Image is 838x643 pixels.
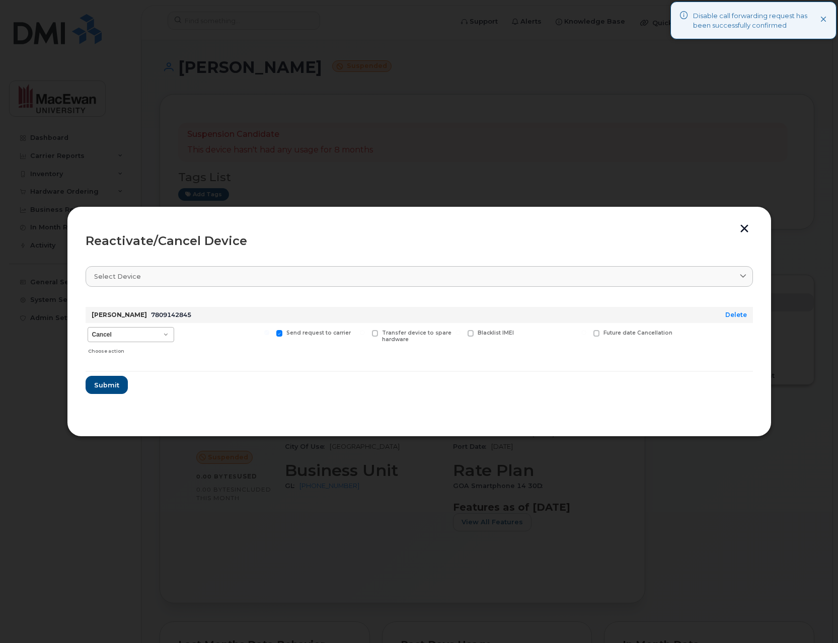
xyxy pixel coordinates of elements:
[86,235,753,247] div: Reactivate/Cancel Device
[693,11,820,30] div: Disable call forwarding request has been successfully confirmed
[478,330,514,336] span: Blacklist IMEI
[581,330,586,335] input: Future date Cancellation
[382,330,451,343] span: Transfer device to spare hardware
[286,330,351,336] span: Send request to carrier
[92,311,147,318] strong: [PERSON_NAME]
[151,311,191,318] span: 7809142845
[88,343,174,355] div: Choose action
[603,330,672,336] span: Future date Cancellation
[264,330,269,335] input: Send request to carrier
[360,330,365,335] input: Transfer device to spare hardware
[725,311,747,318] a: Delete
[455,330,461,335] input: Blacklist IMEI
